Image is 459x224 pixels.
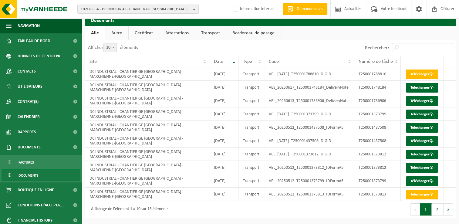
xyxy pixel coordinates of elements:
span: Calendrier [18,109,40,124]
td: T250001748184 [354,81,401,94]
span: Rapports [18,124,36,140]
td: T250001373799 [354,174,401,188]
td: VES_20250617_T250001748184_DeliveryNote [264,81,354,94]
td: VEL_20250613_T250001736906_DeliveryNote [264,94,354,107]
a: Alle [85,26,105,40]
td: DC INDUSTRIAL - CHANTIER GE [GEOGRAPHIC_DATA] - MARCHIENNE-[GEOGRAPHIC_DATA] [85,107,209,121]
button: Next [444,203,453,216]
span: Demande devis [295,6,324,12]
a: Télécharger [406,136,438,146]
td: Transport [238,148,264,161]
button: 2 [432,203,444,216]
td: T250001373812 [354,148,401,161]
td: Transport [238,94,264,107]
h2: Documents [85,14,456,26]
a: Télécharger [406,150,438,159]
td: T250001373799 [354,107,401,121]
span: Code [269,59,279,64]
td: DC INDUSTRIAL - CHANTIER GE [GEOGRAPHIC_DATA] - MARCHIENNE-[GEOGRAPHIC_DATA] [85,67,209,81]
a: Télécharger [406,123,438,133]
td: [DATE] [209,134,238,148]
a: Télécharger [406,176,438,186]
td: [DATE] [209,121,238,134]
td: DC INDUSTRIAL - CHANTIER GE [GEOGRAPHIC_DATA] - MARCHIENNE-[GEOGRAPHIC_DATA] [85,174,209,188]
td: VEL_[DATE]_T250001437508_DIGID [264,134,354,148]
td: T250001437508 [354,134,401,148]
td: T250001788810 [354,67,401,81]
td: DC INDUSTRIAL - CHANTIER GE [GEOGRAPHIC_DATA] - MARCHIENNE-[GEOGRAPHIC_DATA] [85,81,209,94]
td: Transport [238,67,264,81]
td: [DATE] [209,148,238,161]
td: [DATE] [209,174,238,188]
td: T250001373813 [354,188,401,201]
td: [DATE] [209,188,238,201]
a: Télécharger [406,83,438,93]
div: Affichage de l'élément 1 à 10 sur 15 éléments [88,204,168,215]
a: Télécharger [406,70,438,79]
td: T250001736906 [354,94,401,107]
span: Documents [18,140,41,155]
td: T250001437508 [354,121,401,134]
button: 10-976854 - DC INDUSTRIAL - CHANTIER GE [GEOGRAPHIC_DATA] - [GEOGRAPHIC_DATA] [77,5,199,14]
td: DC INDUSTRIAL - CHANTIER GE [GEOGRAPHIC_DATA] - MARCHIENNE-[GEOGRAPHIC_DATA] [85,121,209,134]
td: [DATE] [209,161,238,174]
button: 1 [420,203,432,216]
td: VEL_20250512_T250001373813_IDFormA5 [264,188,354,201]
td: VEL_[DATE]_T250001788810_DIGID [264,67,354,81]
a: Demande devis [283,3,327,15]
td: Transport [238,174,264,188]
td: Transport [238,81,264,94]
td: DC INDUSTRIAL - CHANTIER GE [GEOGRAPHIC_DATA] - MARCHIENNE-[GEOGRAPHIC_DATA] [85,134,209,148]
span: Données de l'entrepr... [18,49,64,64]
a: Télécharger [406,110,438,119]
a: Documents [2,169,80,181]
td: DC INDUSTRIAL - CHANTIER GE [GEOGRAPHIC_DATA] - MARCHIENNE-[GEOGRAPHIC_DATA] [85,148,209,161]
span: Boutique en ligne [18,182,54,198]
span: Tableau de bord [18,33,50,49]
td: Transport [238,107,264,121]
td: VEL_20250512_T250001437508_IDFormA5 [264,121,354,134]
td: VEL_20250512_T250001373799_IDFormA5 [264,174,354,188]
span: Factures [19,157,34,168]
a: Télécharger [406,163,438,173]
span: Site [89,59,97,64]
a: Certificat [129,26,159,40]
td: [DATE] [209,81,238,94]
td: Transport [238,161,264,174]
span: Contacts [18,64,36,79]
td: Transport [238,188,264,201]
td: DC INDUSTRIAL - CHANTIER GE [GEOGRAPHIC_DATA] - MARCHIENNE-[GEOGRAPHIC_DATA] [85,94,209,107]
label: Rechercher: [365,46,389,50]
span: Numéro de tâche [359,59,393,64]
td: VEL_20250512_T250001373812_IDFormA5 [264,161,354,174]
a: Télécharger [406,96,438,106]
td: Transport [238,121,264,134]
span: 10 [103,43,117,52]
td: DC INDUSTRIAL - CHANTIER GE [GEOGRAPHIC_DATA] - MARCHIENNE-[GEOGRAPHIC_DATA] [85,161,209,174]
td: VEL_[DATE]_T250001373799_DIGID [264,107,354,121]
span: 10-976854 - DC INDUSTRIAL - CHANTIER GE [GEOGRAPHIC_DATA] - [GEOGRAPHIC_DATA] [81,5,191,14]
span: Conditions d'accepta... [18,198,63,213]
span: Type [243,59,252,64]
a: Factures [2,156,80,168]
span: Date [214,59,223,64]
a: Télécharger [406,190,438,199]
span: Navigation [18,18,40,33]
span: Utilisateurs [18,79,42,94]
td: T250001373812 [354,161,401,174]
a: Autre [105,26,128,40]
a: Attestations [159,26,195,40]
td: [DATE] [209,94,238,107]
td: VEL_[DATE]_T250001373812_DIGID [264,148,354,161]
td: Transport [238,134,264,148]
span: Documents [19,170,39,181]
a: Transport [195,26,226,40]
span: Contrat(s) [18,94,39,109]
span: 10 [104,43,116,52]
a: Bordereau de pesage [226,26,281,40]
td: [DATE] [209,107,238,121]
label: Information interne [231,5,274,14]
label: Afficher éléments [88,45,138,50]
td: [DATE] [209,67,238,81]
button: Previous [410,203,420,216]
